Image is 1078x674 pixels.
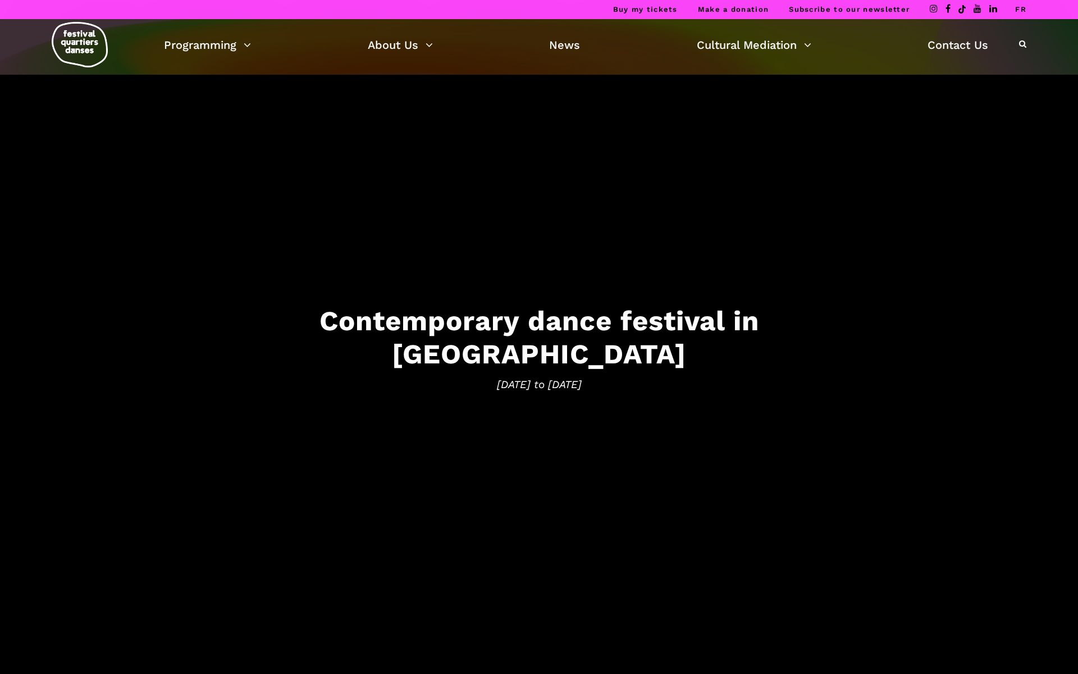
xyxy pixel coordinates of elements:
[191,376,887,393] span: [DATE] to [DATE]
[789,5,910,13] a: Subscribe to our newsletter
[549,35,580,54] a: News
[164,35,251,54] a: Programming
[697,35,811,54] a: Cultural Mediation
[928,35,988,54] a: Contact Us
[52,22,108,67] img: logo-fqd-med
[698,5,769,13] a: Make a donation
[368,35,433,54] a: About Us
[613,5,678,13] a: Buy my tickets
[1015,5,1026,13] a: FR
[191,304,887,371] h3: Contemporary dance festival in [GEOGRAPHIC_DATA]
